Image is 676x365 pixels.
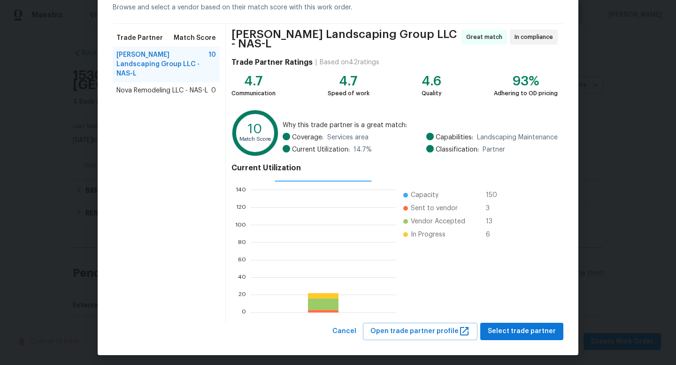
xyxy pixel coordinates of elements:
[411,230,446,239] span: In Progress
[116,33,163,43] span: Trade Partner
[235,222,246,228] text: 100
[411,190,438,200] span: Capacity
[238,274,246,280] text: 40
[486,190,501,200] span: 150
[238,292,246,297] text: 20
[116,50,208,78] span: [PERSON_NAME] Landscaping Group LLC - NAS-L
[238,239,246,245] text: 80
[283,121,558,130] span: Why this trade partner is a great match:
[116,86,208,95] span: Nova Remodeling LLC - NAS-L
[231,58,313,67] h4: Trade Partner Ratings
[494,76,558,86] div: 93%
[332,326,356,337] span: Cancel
[422,76,442,86] div: 4.6
[313,58,320,67] div: |
[328,76,369,86] div: 4.7
[477,133,558,142] span: Landscaping Maintenance
[411,217,465,226] span: Vendor Accepted
[231,76,276,86] div: 4.7
[328,89,369,98] div: Speed of work
[436,145,479,154] span: Classification:
[486,204,501,213] span: 3
[353,145,372,154] span: 14.7 %
[248,122,262,136] text: 10
[483,145,505,154] span: Partner
[239,137,271,142] text: Match Score
[486,230,501,239] span: 6
[486,217,501,226] span: 13
[422,89,442,98] div: Quality
[327,133,369,142] span: Services area
[208,50,216,78] span: 10
[242,310,246,315] text: 0
[436,133,473,142] span: Capabilities:
[488,326,556,337] span: Select trade partner
[329,323,360,340] button: Cancel
[231,163,558,173] h4: Current Utilization
[494,89,558,98] div: Adhering to OD pricing
[411,204,458,213] span: Sent to vendor
[231,30,459,48] span: [PERSON_NAME] Landscaping Group LLC - NAS-L
[292,133,323,142] span: Coverage:
[231,89,276,98] div: Communication
[515,32,557,42] span: In compliance
[480,323,563,340] button: Select trade partner
[174,33,216,43] span: Match Score
[292,145,350,154] span: Current Utilization:
[236,187,246,192] text: 140
[370,326,470,337] span: Open trade partner profile
[363,323,477,340] button: Open trade partner profile
[238,257,246,263] text: 60
[466,32,506,42] span: Great match
[211,86,216,95] span: 0
[320,58,379,67] div: Based on 42 ratings
[236,205,246,210] text: 120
